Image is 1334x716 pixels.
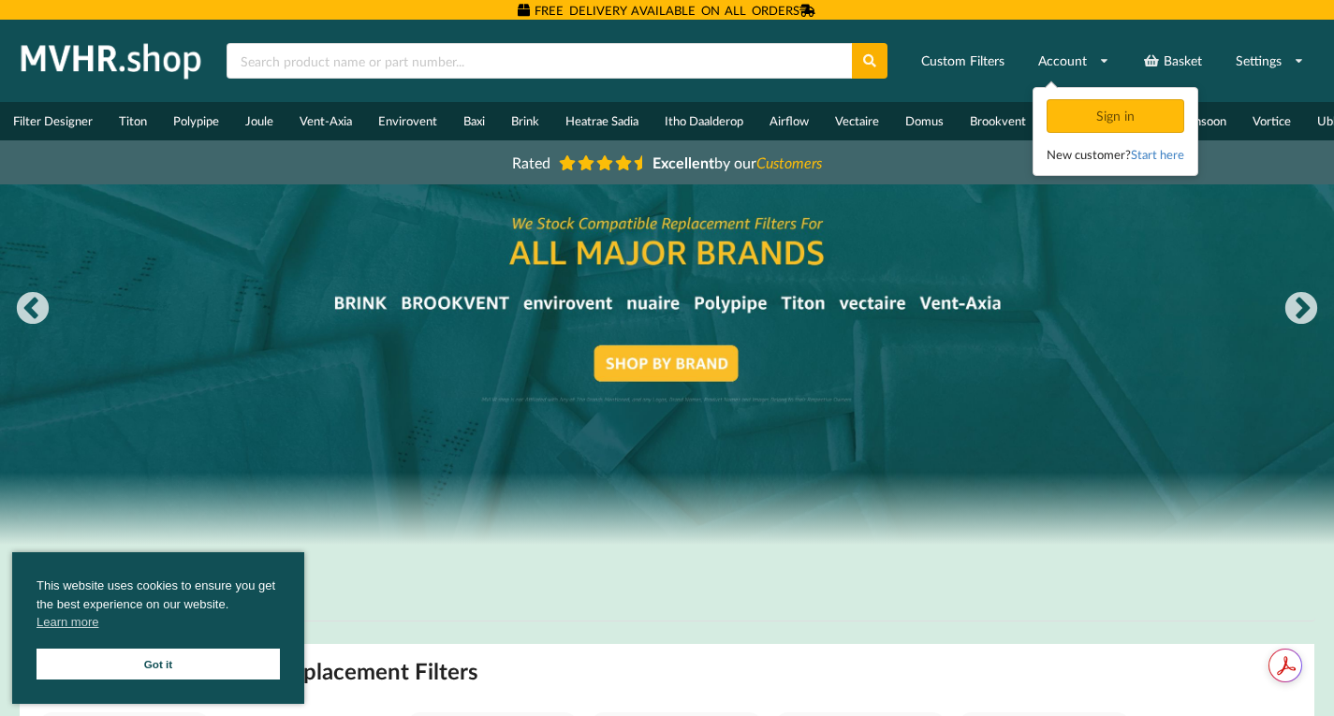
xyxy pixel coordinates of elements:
a: Settings [1224,44,1316,78]
a: Monsoon [1164,102,1239,140]
b: Excellent [652,153,714,171]
a: Brookvent [957,102,1039,140]
img: mvhr.shop.png [13,37,210,84]
a: Baxi [450,102,498,140]
a: Got it cookie [37,649,280,679]
a: Custom Filters [909,44,1017,78]
a: Envirovent [365,102,450,140]
a: Titon [106,102,160,140]
span: by our [652,153,822,171]
i: Customers [756,153,822,171]
a: Domus [892,102,957,140]
div: cookieconsent [12,552,304,704]
a: Account [1026,44,1121,78]
a: Brink [498,102,552,140]
span: Rated [512,153,550,171]
a: Joule [232,102,286,140]
a: Vectaire [822,102,892,140]
div: Sign in [1047,99,1184,133]
input: Search product name or part number... [227,43,852,79]
a: Basket [1131,44,1214,78]
div: New customer? [1047,145,1184,164]
span: This website uses cookies to ensure you get the best experience on our website. [37,577,280,636]
button: Previous [14,291,51,329]
button: Next [1283,291,1320,329]
a: Start here [1131,147,1184,162]
a: Vortice [1239,102,1304,140]
a: cookies - Learn more [37,613,98,632]
a: Sign in [1047,108,1188,124]
a: Rated Excellentby ourCustomers [499,147,836,178]
a: Itho Daalderop [652,102,756,140]
a: Airflow [756,102,822,140]
a: Heatrae Sadia [552,102,652,140]
a: Vent-Axia [286,102,365,140]
a: Polypipe [160,102,232,140]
